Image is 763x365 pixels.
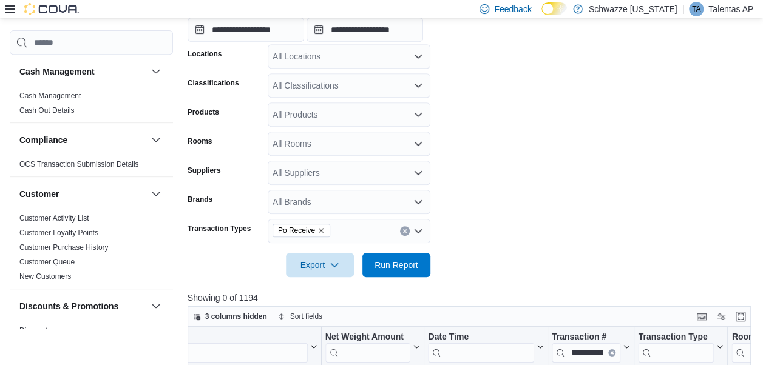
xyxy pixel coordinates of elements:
a: Customer Loyalty Points [19,229,98,237]
span: Dark Mode [541,15,542,16]
a: Discounts [19,326,52,335]
div: Product [82,332,307,343]
label: Products [188,107,219,117]
p: Talentas AP [708,2,753,16]
label: Locations [188,49,222,59]
a: Customer Activity List [19,214,89,223]
span: Customer Queue [19,257,75,267]
div: Product [82,332,307,363]
div: Transaction # URL [551,332,620,363]
span: Customer Loyalty Points [19,228,98,238]
a: Cash Management [19,92,81,100]
label: Rooms [188,136,212,146]
div: Net Weight Amount [325,332,410,363]
div: Date Time [428,332,534,343]
h3: Compliance [19,134,67,146]
input: Press the down key to open a popover containing a calendar. [307,18,423,42]
button: Sort fields [273,309,327,324]
button: Open list of options [413,81,423,90]
a: OCS Transaction Submission Details [19,160,139,169]
span: TA [692,2,700,16]
button: Clear input [608,349,615,357]
div: Compliance [10,157,173,176]
input: Press the down key to open a popover containing a calendar. [188,18,304,42]
div: Cash Management [10,89,173,122]
div: Date Time [428,332,534,363]
button: 3 columns hidden [188,309,272,324]
span: Run Report [375,259,418,271]
span: Discounts [19,326,52,335]
p: Schwazze [US_STATE] [589,2,677,16]
input: Dark Mode [541,2,567,15]
button: Date Time [428,332,543,363]
label: Transaction Types [188,224,251,233]
a: New Customers [19,272,71,281]
div: Transaction Type [638,332,714,343]
label: Classifications [188,78,239,88]
button: Enter fullscreen [733,309,748,324]
label: Brands [188,195,212,204]
h3: Customer [19,188,59,200]
div: Transaction Type [638,332,714,363]
button: Export [286,253,354,277]
span: 3 columns hidden [205,312,267,321]
button: Open list of options [413,197,423,207]
button: Open list of options [413,52,423,61]
button: Customer [19,188,146,200]
button: Customer [149,187,163,201]
button: Discounts & Promotions [149,299,163,313]
button: Open list of options [413,226,423,236]
button: Transaction #Clear input [551,332,630,363]
h3: Cash Management [19,65,95,78]
button: Run Report [362,253,430,277]
span: New Customers [19,272,71,281]
button: Transaction Type [638,332,724,363]
button: Compliance [149,133,163,147]
p: Showing 0 of 1194 [188,292,757,304]
h3: Discounts & Promotions [19,300,118,312]
p: | [682,2,684,16]
button: Open list of options [413,110,423,119]
button: Cash Management [149,64,163,79]
button: Clear input [400,226,410,236]
span: Export [293,253,347,277]
button: Remove Po Receive from selection in this group [317,227,325,234]
button: Display options [714,309,728,324]
span: Po Receive [273,224,330,237]
button: Open list of options [413,139,423,149]
span: Po Receive [278,224,315,236]
div: Transaction # [551,332,620,343]
button: Net Weight Amount [325,332,420,363]
span: Cash Management [19,91,81,101]
button: Keyboard shortcuts [694,309,709,324]
img: Cova [24,3,79,15]
a: Customer Purchase History [19,243,109,252]
div: Net Weight Amount [325,332,410,343]
span: Feedback [494,3,531,15]
button: Cash Management [19,65,146,78]
button: Compliance [19,134,146,146]
a: Cash Out Details [19,106,75,115]
button: Product [82,332,317,363]
label: Suppliers [188,166,221,175]
a: Customer Queue [19,258,75,266]
span: Sort fields [290,312,322,321]
button: Open list of options [413,168,423,178]
button: Discounts & Promotions [19,300,146,312]
div: Customer [10,211,173,289]
div: Talentas AP [689,2,704,16]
